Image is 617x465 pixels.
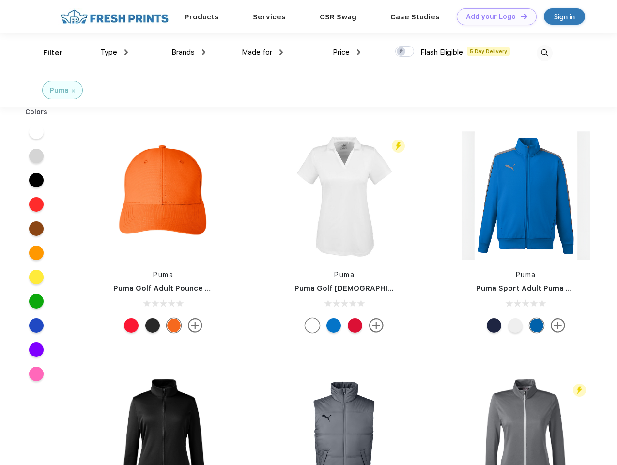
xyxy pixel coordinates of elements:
div: High Risk Red [124,318,139,333]
a: Products [185,13,219,21]
img: more.svg [188,318,202,333]
div: Add your Logo [466,13,516,21]
img: func=resize&h=266 [99,131,228,260]
img: dropdown.png [279,49,283,55]
div: Sign in [554,11,575,22]
img: dropdown.png [124,49,128,55]
img: flash_active_toggle.svg [392,139,405,153]
span: Type [100,48,117,57]
a: Puma [153,271,173,279]
div: Colors [18,107,55,117]
img: dropdown.png [202,49,205,55]
img: dropdown.png [357,49,360,55]
div: High Risk Red [348,318,362,333]
img: func=resize&h=266 [280,131,409,260]
img: more.svg [369,318,384,333]
div: Vibrant Orange [167,318,181,333]
div: Peacoat [487,318,501,333]
span: 5 Day Delivery [467,47,510,56]
img: fo%20logo%202.webp [58,8,171,25]
img: flash_active_toggle.svg [573,384,586,397]
img: more.svg [551,318,565,333]
span: Flash Eligible [420,48,463,57]
a: Puma [334,271,355,279]
a: CSR Swag [320,13,356,21]
span: Made for [242,48,272,57]
div: Filter [43,47,63,59]
a: Puma Golf Adult Pounce Adjustable Cap [113,284,262,293]
span: Brands [171,48,195,57]
a: Puma Golf [DEMOGRAPHIC_DATA]' Icon Golf Polo [294,284,474,293]
span: Price [333,48,350,57]
a: Puma [516,271,536,279]
div: Lapis Blue [529,318,544,333]
div: Lapis Blue [326,318,341,333]
div: Puma Black [145,318,160,333]
div: Bright White [305,318,320,333]
img: filter_cancel.svg [72,89,75,93]
a: Services [253,13,286,21]
img: DT [521,14,527,19]
a: Sign in [544,8,585,25]
div: Puma [50,85,69,95]
div: White and Quiet Shade [508,318,523,333]
img: func=resize&h=266 [462,131,590,260]
img: desktop_search.svg [537,45,553,61]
